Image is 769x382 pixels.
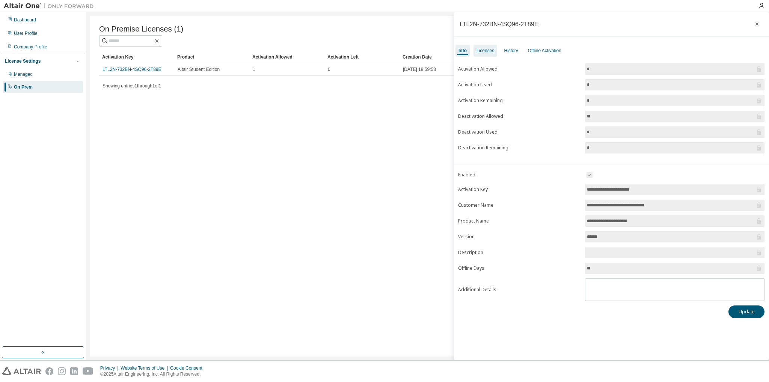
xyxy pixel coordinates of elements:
[102,51,171,63] div: Activation Key
[103,67,161,72] a: LTL2N-732BN-4SQ96-2T89E
[14,71,33,77] div: Managed
[252,51,321,63] div: Activation Allowed
[458,234,581,240] label: Version
[458,98,581,104] label: Activation Remaining
[58,367,66,375] img: instagram.svg
[458,250,581,256] label: Description
[253,66,255,72] span: 1
[458,113,581,119] label: Deactivation Allowed
[178,66,220,72] span: Altair Student Edition
[328,66,330,72] span: 0
[5,58,41,64] div: License Settings
[99,25,183,33] span: On Premise Licenses (1)
[103,83,161,89] span: Showing entries 1 through 1 of 1
[458,145,581,151] label: Deactivation Remaining
[458,172,581,178] label: Enabled
[458,218,581,224] label: Product Name
[403,66,436,72] span: [DATE] 18:59:53
[4,2,98,10] img: Altair One
[403,51,723,63] div: Creation Date
[528,48,561,54] div: Offline Activation
[14,30,38,36] div: User Profile
[14,44,47,50] div: Company Profile
[728,305,764,318] button: Update
[83,367,93,375] img: youtube.svg
[100,371,207,377] p: © 2025 Altair Engineering, Inc. All Rights Reserved.
[458,287,581,293] label: Additional Details
[458,186,581,193] label: Activation Key
[504,48,518,54] div: History
[14,17,36,23] div: Dashboard
[177,51,246,63] div: Product
[100,365,121,371] div: Privacy
[458,48,467,54] div: Info
[45,367,53,375] img: facebook.svg
[2,367,41,375] img: altair_logo.svg
[70,367,78,375] img: linkedin.svg
[458,82,581,88] label: Activation Used
[458,129,581,135] label: Deactivation Used
[476,48,494,54] div: Licenses
[14,84,33,90] div: On Prem
[458,265,581,271] label: Offline Days
[121,365,170,371] div: Website Terms of Use
[170,365,207,371] div: Cookie Consent
[327,51,397,63] div: Activation Left
[458,66,581,72] label: Activation Allowed
[460,21,538,27] div: LTL2N-732BN-4SQ96-2T89E
[458,202,581,208] label: Customer Name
